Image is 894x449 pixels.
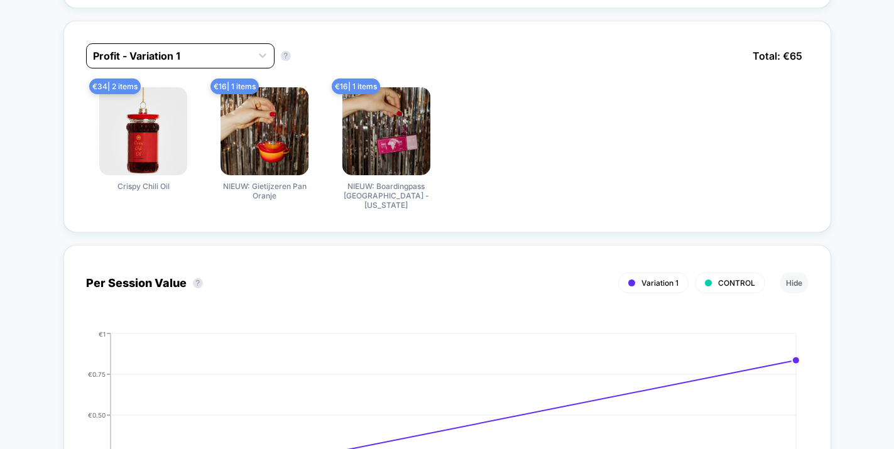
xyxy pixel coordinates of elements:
span: CONTROL [718,278,755,288]
span: € 34 | 2 items [89,78,141,94]
span: € 16 | 1 items [210,78,259,94]
span: Total: € 65 [746,43,809,68]
span: Variation 1 [641,278,679,288]
button: Hide [780,273,809,293]
span: NIEUW: Gietijzeren Pan Oranje [217,181,312,200]
span: € 16 | 1 items [332,78,380,94]
span: NIEUW: Boardingpass [GEOGRAPHIC_DATA] - [US_STATE] [339,181,433,210]
img: NIEUW: Boardingpass Amsterdam - New York [342,87,430,175]
tspan: €1 [99,330,106,337]
tspan: €0.75 [88,370,106,377]
tspan: €0.50 [88,411,106,418]
button: ? [281,51,291,61]
span: Crispy Chili Oil [117,181,170,191]
img: NIEUW: Gietijzeren Pan Oranje [221,87,308,175]
img: Crispy Chili Oil [99,87,187,175]
button: ? [193,278,203,288]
